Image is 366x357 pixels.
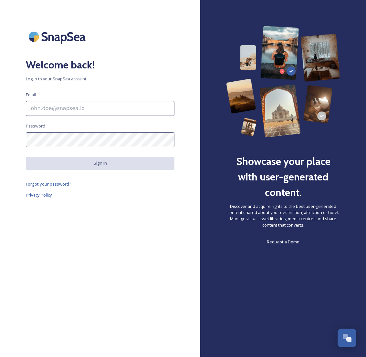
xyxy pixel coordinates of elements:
span: Discover and acquire rights to the best user-generated content shared about your destination, att... [226,203,340,228]
img: 63b42ca75bacad526042e722_Group%20154-p-800.png [226,26,340,138]
h2: Showcase your place with user-generated content. [226,154,340,200]
button: Open Chat [338,329,356,347]
span: Password [26,123,45,129]
img: SnapSea Logo [26,26,90,47]
a: Forgot your password? [26,180,174,188]
a: Privacy Policy [26,191,174,199]
span: Request a Demo [267,239,299,245]
a: Request a Demo [267,238,299,246]
button: Sign in [26,157,174,169]
h2: Welcome back! [26,57,174,73]
input: john.doe@snapsea.io [26,101,174,116]
span: Email [26,92,36,98]
span: Log in to your SnapSea account [26,76,174,82]
span: Privacy Policy [26,192,52,198]
span: Forgot your password? [26,181,71,187]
